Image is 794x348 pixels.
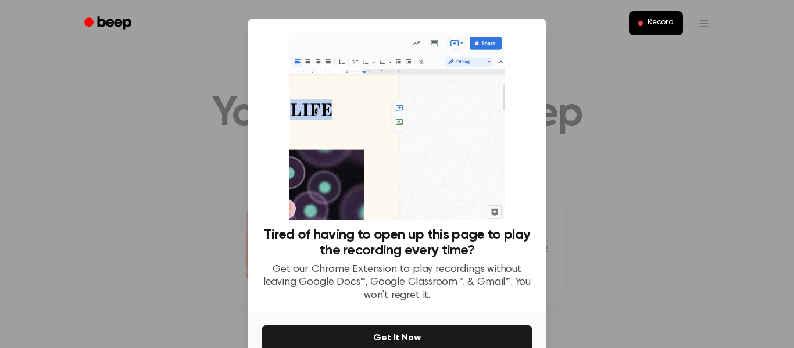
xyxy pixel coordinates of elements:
[262,227,532,259] h3: Tired of having to open up this page to play the recording every time?
[262,263,532,303] p: Get our Chrome Extension to play recordings without leaving Google Docs™, Google Classroom™, & Gm...
[690,9,718,37] button: Open menu
[289,33,505,220] img: Beep extension in action
[629,11,683,35] button: Record
[76,12,142,35] a: Beep
[648,18,674,28] span: Record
